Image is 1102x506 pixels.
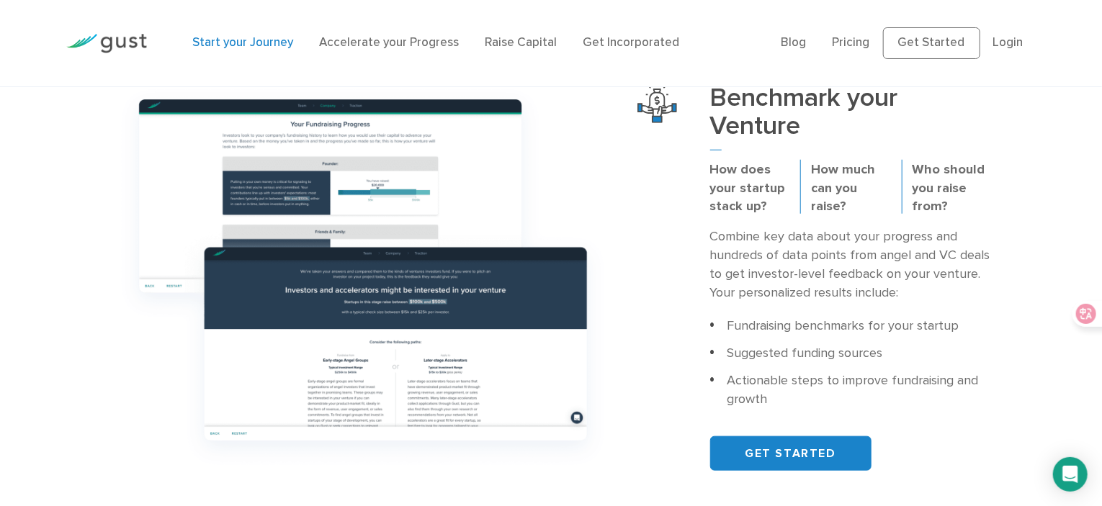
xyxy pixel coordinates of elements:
[710,227,993,302] p: Combine key data about your progress and hundreds of data points from angel and VC deals to get i...
[710,161,790,217] p: How does your startup stack up?
[710,436,872,471] a: GET STARTED
[1030,437,1102,506] iframe: Chat Widget
[833,35,870,50] a: Pricing
[993,35,1023,50] a: Login
[110,78,616,476] img: Group 1166
[710,344,993,363] li: Suggested funding sources
[66,34,147,53] img: Gust Logo
[320,35,460,50] a: Accelerate your Progress
[193,35,294,50] a: Start your Journey
[710,371,993,409] li: Actionable steps to improve fundraising and growth
[781,35,807,50] a: Blog
[637,83,677,123] img: Benchmark Your Venture
[485,35,557,50] a: Raise Capital
[583,35,680,50] a: Get Incorporated
[710,317,993,335] li: Fundraising benchmarks for your startup
[811,161,891,217] p: How much can you raise?
[913,161,993,217] p: Who should you raise from?
[710,83,993,150] h3: Benchmark your Venture
[883,27,980,59] a: Get Started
